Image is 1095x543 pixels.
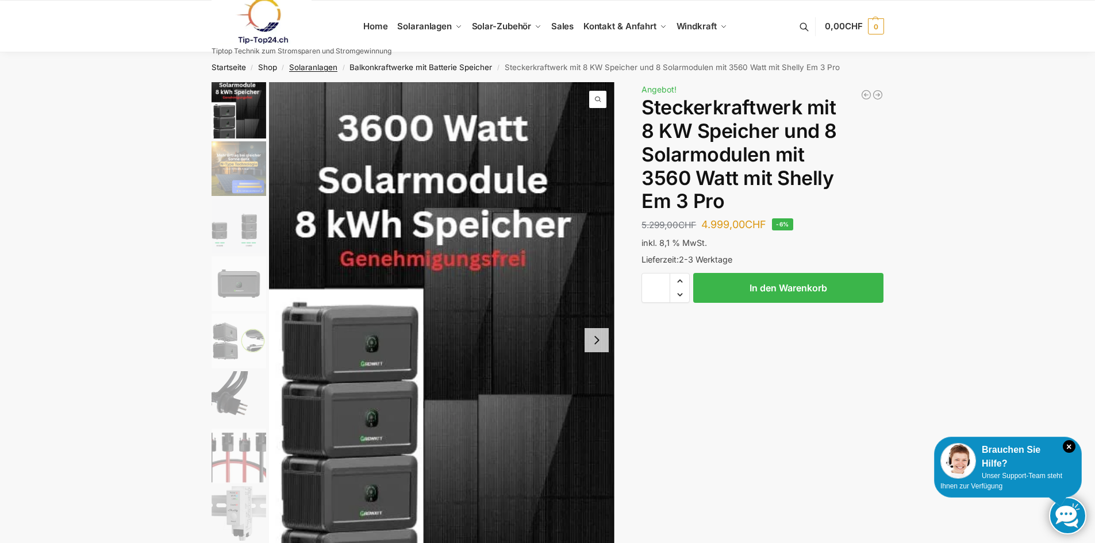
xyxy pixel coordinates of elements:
span: 2-3 Werktage [679,255,732,264]
span: inkl. 8,1 % MwSt. [641,238,707,248]
span: Windkraft [677,21,717,32]
iframe: Sicherer Rahmen für schnelle Bezahlvorgänge [639,310,886,342]
span: Kontakt & Anfahrt [583,21,656,32]
li: 1 / 9 [209,82,266,140]
a: Startseite [212,63,246,72]
span: CHF [845,21,863,32]
p: Tiptop Technik zum Stromsparen und Stromgewinnung [212,48,391,55]
span: Solar-Zubehör [472,21,532,32]
img: Customer service [940,443,976,479]
img: solakon-balkonkraftwerk-890-800w-2-x-445wp-module-growatt-neo-800m-x-growatt-noah-2000-schuko-kab... [212,141,266,196]
a: Solaranlagen [289,63,337,72]
span: Reduce quantity [670,287,689,302]
a: Steckerkraftwerk mit 8 KW Speicher und 8 Solarmodulen mit 3600 Watt [872,89,883,101]
div: Brauchen Sie Hilfe? [940,443,1075,471]
img: Anschlusskabel-3meter_schweizer-stecker [212,371,266,426]
img: shelly [212,486,266,541]
span: Lieferzeit: [641,255,732,264]
h1: Steckerkraftwerk mit 8 KW Speicher und 8 Solarmodulen mit 3560 Watt mit Shelly Em 3 Pro [641,96,883,213]
nav: Breadcrumb [191,52,904,82]
span: Increase quantity [670,274,689,288]
a: Sales [546,1,578,52]
span: Sales [551,21,574,32]
span: CHF [678,219,696,230]
input: Produktmenge [641,273,670,303]
span: -6% [772,218,793,230]
img: 8kw-3600-watt-Collage.jpg [212,82,266,138]
li: 7 / 9 [209,427,266,484]
li: 8 / 9 [209,484,266,542]
li: 6 / 9 [209,369,266,427]
span: 0 [868,18,884,34]
span: CHF [745,218,766,230]
a: Windkraft [671,1,732,52]
a: Kontakt & Anfahrt [578,1,671,52]
a: Solar-Zubehör [467,1,546,52]
bdi: 5.299,00 [641,219,696,230]
button: In den Warenkorb [693,273,883,303]
span: / [277,63,289,72]
img: growatt-noah2000-lifepo4-batteriemodul-2048wh-speicher-fuer-balkonkraftwerk [212,256,266,311]
a: Shop [258,63,277,72]
bdi: 4.999,00 [701,218,766,230]
span: Angebot! [641,84,677,94]
span: / [337,63,349,72]
img: Growatt-NOAH-2000-flexible-erweiterung [212,199,266,253]
li: 3 / 9 [209,197,266,255]
span: Unser Support-Team steht Ihnen zur Verfügung [940,472,1062,490]
button: Next slide [585,328,609,352]
li: 2 / 9 [209,140,266,197]
img: Noah_Growatt_2000 [212,314,266,368]
span: Solaranlagen [397,21,452,32]
img: Anschlusskabel_MC4 [212,429,266,483]
li: 4 / 9 [209,255,266,312]
a: 900/600 mit 2,2 kWh Marstek Speicher [860,89,872,101]
a: Balkonkraftwerke mit Batterie Speicher [349,63,492,72]
a: 0,00CHF 0 [825,9,883,44]
span: / [246,63,258,72]
li: 5 / 9 [209,312,266,369]
span: / [492,63,504,72]
i: Schließen [1063,440,1075,453]
span: 0,00 [825,21,862,32]
a: Solaranlagen [393,1,467,52]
